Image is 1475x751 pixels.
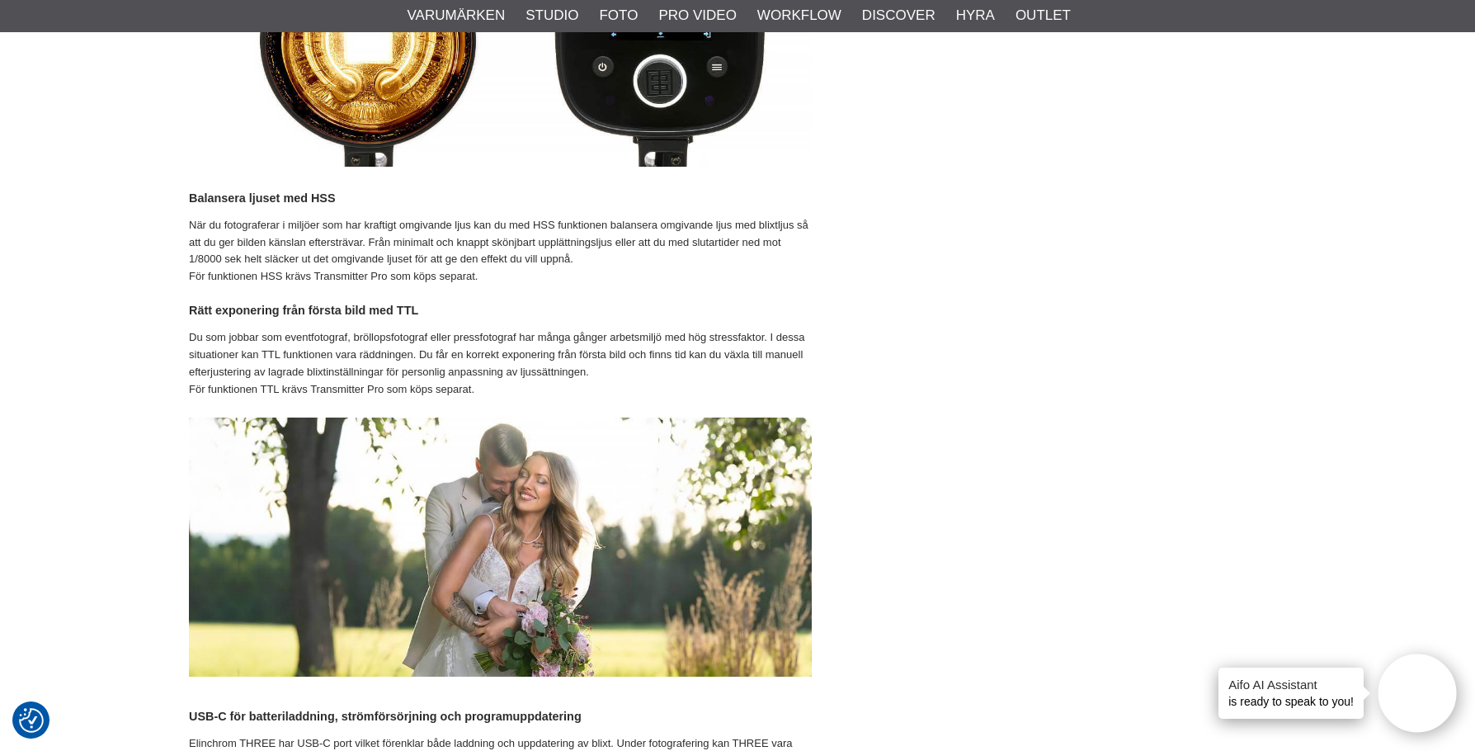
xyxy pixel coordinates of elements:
[956,5,995,26] a: Hyra
[658,5,736,26] a: Pro Video
[1228,676,1354,693] h4: Aifo AI Assistant
[599,5,638,26] a: Foto
[189,708,812,725] h4: USB-C för batteriladdning, strömförsörjning och programuppdatering
[189,302,812,319] h4: Rätt exponering från första bild med TTL
[862,5,935,26] a: Discover
[1218,668,1364,719] div: is ready to speak to you!
[757,5,841,26] a: Workflow
[189,329,812,398] p: Du som jobbar som eventfotograf, bröllopsfotograf eller pressfotograf har många gånger arbetsmilj...
[1016,5,1071,26] a: Outlet
[189,190,812,206] h4: Balansera ljuset med HSS
[408,5,506,26] a: Varumärken
[19,708,44,733] img: Revisit consent button
[525,5,578,26] a: Studio
[189,217,812,286] p: När du fotograferar i miljöer som har kraftigt omgivande ljus kan du med HSS funktionen balansera...
[189,418,812,678] img: Beautiful light quality - Elinchrom THREE
[19,706,44,735] button: Samtyckesinställningar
